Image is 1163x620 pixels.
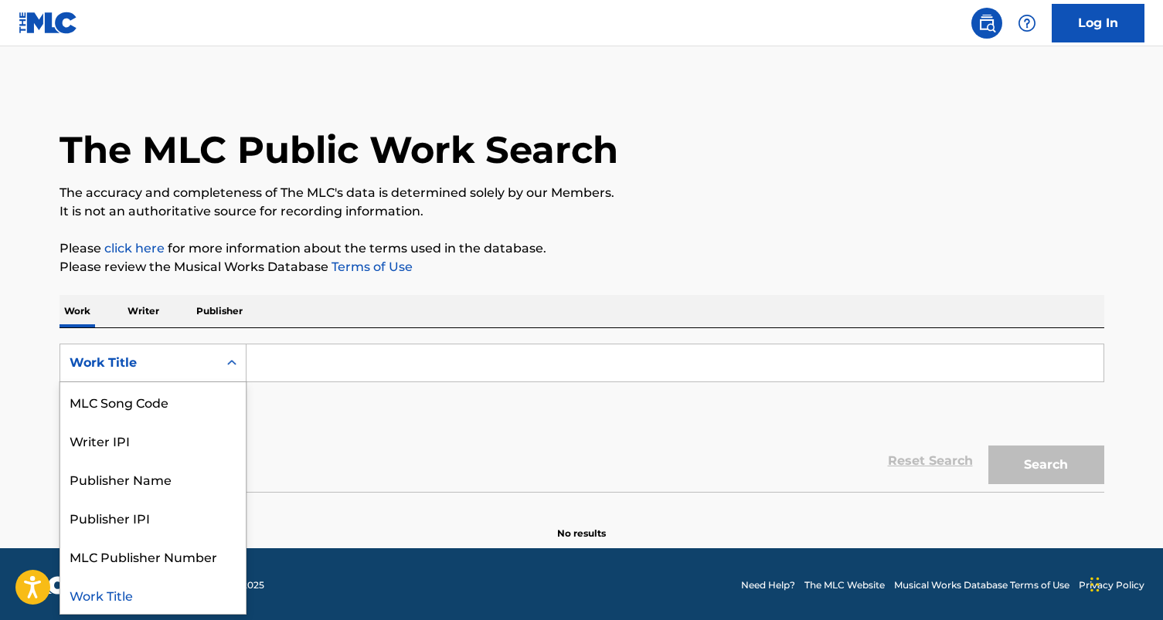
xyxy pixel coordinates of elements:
[60,421,246,459] div: Writer IPI
[123,295,164,327] p: Writer
[70,354,209,372] div: Work Title
[1086,546,1163,620] iframe: Chat Widget
[60,258,1104,276] p: Please review the Musical Works Database
[1052,4,1144,42] a: Log In
[804,578,885,592] a: The MLC Website
[1090,561,1100,608] div: Drag
[1018,14,1036,32] img: help
[60,382,246,421] div: MLC Song Code
[19,12,78,34] img: MLC Logo
[60,239,1104,258] p: Please for more information about the terms used in the database.
[60,459,246,498] div: Publisher Name
[60,295,95,327] p: Work
[557,508,606,540] p: No results
[328,259,413,274] a: Terms of Use
[60,184,1104,202] p: The accuracy and completeness of The MLC's data is determined solely by our Members.
[60,344,1104,492] form: Search Form
[60,575,246,614] div: Work Title
[104,241,165,256] a: click here
[978,14,996,32] img: search
[1079,578,1144,592] a: Privacy Policy
[60,537,246,575] div: MLC Publisher Number
[971,8,1002,39] a: Public Search
[894,578,1069,592] a: Musical Works Database Terms of Use
[1012,8,1042,39] div: Help
[192,295,247,327] p: Publisher
[60,498,246,537] div: Publisher IPI
[741,578,795,592] a: Need Help?
[60,127,618,173] h1: The MLC Public Work Search
[60,202,1104,221] p: It is not an authoritative source for recording information.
